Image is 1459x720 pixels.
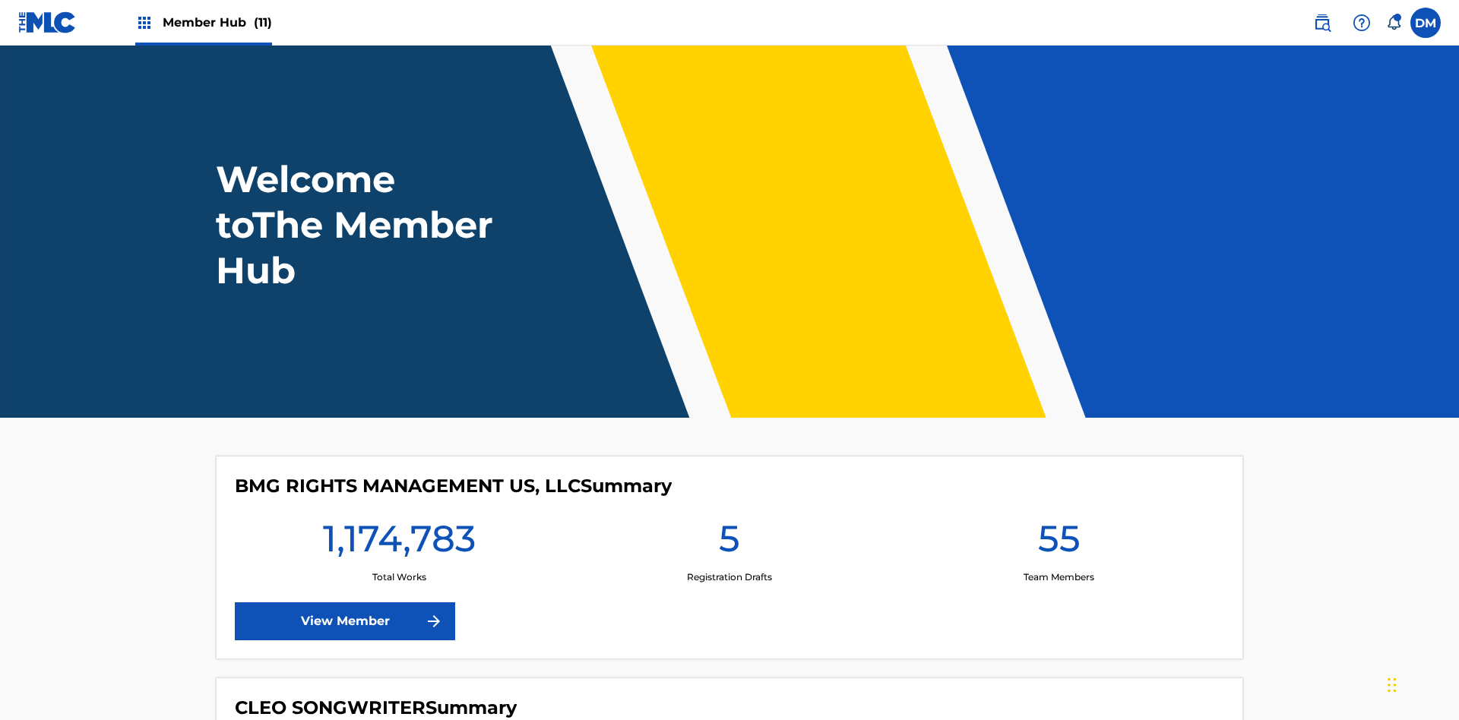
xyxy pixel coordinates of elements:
[1353,14,1371,32] img: help
[235,602,455,640] a: View Member
[163,14,272,31] span: Member Hub
[1024,570,1094,584] p: Team Members
[254,15,272,30] span: (11)
[1307,8,1337,38] a: Public Search
[1388,662,1397,708] div: Drag
[18,11,77,33] img: MLC Logo
[235,696,517,719] h4: CLEO SONGWRITER
[1383,647,1459,720] iframe: Chat Widget
[1410,8,1441,38] div: User Menu
[235,475,672,497] h4: BMG RIGHTS MANAGEMENT US, LLC
[323,516,476,570] h1: 1,174,783
[1347,8,1377,38] div: Help
[1386,15,1401,30] div: Notifications
[1313,14,1331,32] img: search
[216,156,500,293] h1: Welcome to The Member Hub
[135,14,153,32] img: Top Rightsholders
[687,570,772,584] p: Registration Drafts
[372,570,426,584] p: Total Works
[1038,516,1081,570] h1: 55
[425,612,443,630] img: f7272a7cc735f4ea7f67.svg
[719,516,740,570] h1: 5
